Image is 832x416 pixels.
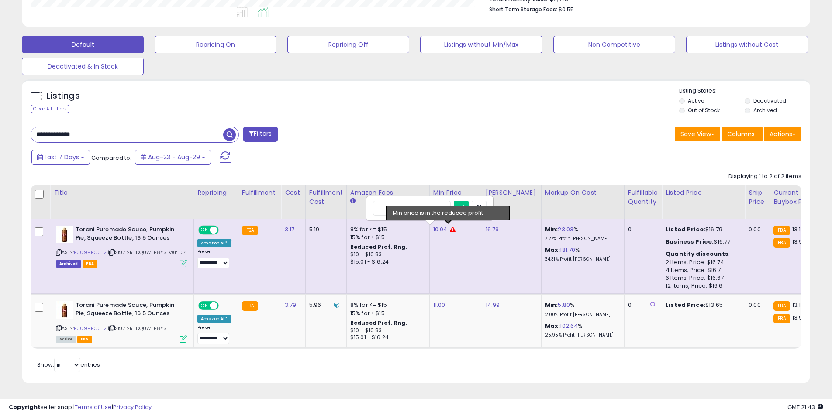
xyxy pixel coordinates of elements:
div: Amazon Fees [350,188,426,197]
div: Amazon AI * [197,315,231,323]
div: 0.00 [749,301,763,309]
span: All listings currently available for purchase on Amazon [56,336,76,343]
div: Preset: [197,249,231,268]
a: 5.80 [558,301,570,309]
div: Fulfillable Quantity [628,188,658,206]
div: 6 Items, Price: $16.67 [666,274,738,282]
span: 13.99 [792,313,806,322]
b: Short Term Storage Fees: [489,6,557,13]
b: Business Price: [666,237,714,246]
div: $15.01 - $16.24 [350,258,423,266]
div: 12 Items, Price: $16.6 [666,282,738,290]
b: Min: [545,301,558,309]
b: Quantity discounts [666,250,728,258]
span: Show: entries [37,361,100,369]
span: 2025-09-6 21:43 GMT [787,403,823,411]
span: $0.55 [559,5,574,14]
button: Deactivated & In Stock [22,58,144,75]
button: Listings without Min/Max [420,36,542,53]
small: FBA [242,301,258,311]
div: $13.65 [666,301,738,309]
span: 13.18 [792,225,804,234]
div: 2 Items, Price: $16.74 [666,258,738,266]
small: FBA [242,226,258,235]
span: | SKU: 2R-DQUW-P8YS-ven-04 [108,249,186,256]
label: Archived [753,107,777,114]
small: FBA [773,238,790,248]
small: FBA [773,301,790,311]
a: B009HRQ0T2 [74,325,107,332]
span: FBA [83,260,97,268]
label: Active [688,97,704,104]
a: 10.04 [433,225,448,234]
button: Save View [675,127,720,141]
div: Title [54,188,190,197]
div: Fulfillment Cost [309,188,343,206]
span: OFF [217,302,231,309]
a: Privacy Policy [113,403,152,411]
button: Repricing On [155,36,276,53]
span: OFF [217,227,231,234]
a: 11.00 [433,301,445,309]
p: 7.27% Profit [PERSON_NAME] [545,236,618,242]
div: : [666,250,738,258]
span: 13.99 [792,237,806,246]
b: Torani Puremade Sauce, Pumpkin Pie, Squeeze Bottle, 16.5 Ounces [76,301,182,320]
div: 8% for <= $15 [350,301,423,309]
b: Max: [545,322,560,330]
div: $10 - $10.83 [350,327,423,334]
div: $16.77 [666,238,738,246]
button: Filters [243,127,277,142]
div: Displaying 1 to 2 of 2 items [728,172,801,181]
div: Amazon AI * [197,239,231,247]
strong: Copyright [9,403,41,411]
a: 3.79 [285,301,297,309]
div: % [545,301,618,317]
div: 5.19 [309,226,340,234]
b: Listed Price: [666,301,705,309]
span: Aug-23 - Aug-29 [148,153,200,162]
span: Compared to: [91,154,131,162]
b: Listed Price: [666,225,705,234]
div: Fulfillment [242,188,277,197]
div: Ship Price [749,188,766,206]
span: FBA [77,336,92,343]
div: Markup on Cost [545,188,621,197]
div: 8% for <= $15 [350,226,423,234]
div: Current Buybox Price [773,188,818,206]
div: 0 [628,226,655,234]
span: | SKU: 2R-DQUW-P8YS [108,325,166,332]
div: 15% for > $15 [350,234,423,241]
a: Terms of Use [75,403,112,411]
a: 3.17 [285,225,295,234]
span: Listings that have been deleted from Seller Central [56,260,81,268]
div: Repricing [197,188,235,197]
b: Torani Puremade Sauce, Pumpkin Pie, Squeeze Bottle, 16.5 Ounces [76,226,182,244]
a: 23.03 [558,225,573,234]
span: Columns [727,130,755,138]
button: Aug-23 - Aug-29 [135,150,211,165]
span: 13.18 [792,301,804,309]
small: Amazon Fees. [350,197,356,205]
p: 34.31% Profit [PERSON_NAME] [545,256,618,262]
div: Listed Price [666,188,741,197]
b: Min: [545,225,558,234]
div: ASIN: [56,226,187,266]
img: 31HQzIlV6lL._SL40_.jpg [56,301,73,319]
p: 25.95% Profit [PERSON_NAME] [545,332,618,338]
button: Non Competitive [553,36,675,53]
h5: Listings [46,90,80,102]
label: Out of Stock [688,107,720,114]
b: Reduced Prof. Rng. [350,243,407,251]
div: Preset: [197,325,231,344]
div: 4 Items, Price: $16.7 [666,266,738,274]
div: [PERSON_NAME] [486,188,538,197]
img: 31HQzIlV6lL._SL40_.jpg [56,226,73,243]
p: 2.00% Profit [PERSON_NAME] [545,312,618,318]
th: The percentage added to the cost of goods (COGS) that forms the calculator for Min & Max prices. [541,185,624,219]
div: $10 - $10.83 [350,251,423,258]
button: Listings without Cost [686,36,808,53]
a: B009HRQ0T2 [74,249,107,256]
span: Last 7 Days [45,153,79,162]
b: Max: [545,246,560,254]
